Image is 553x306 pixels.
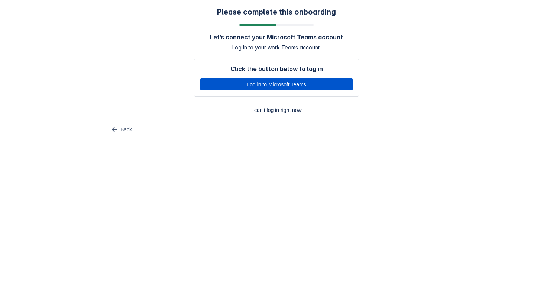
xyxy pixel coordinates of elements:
[194,104,359,116] button: I can’t log in right now
[217,7,336,16] h3: Please complete this onboarding
[106,123,136,135] button: Back
[232,44,321,51] span: Log in to your work Teams account.
[198,104,355,116] span: I can’t log in right now
[200,78,353,90] button: Log in to Microsoft Teams
[205,78,348,90] span: Log in to Microsoft Teams
[210,33,343,41] h4: Let’s connect your Microsoft Teams account
[230,65,323,73] h4: Click the button below to log in
[120,123,132,135] span: Back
